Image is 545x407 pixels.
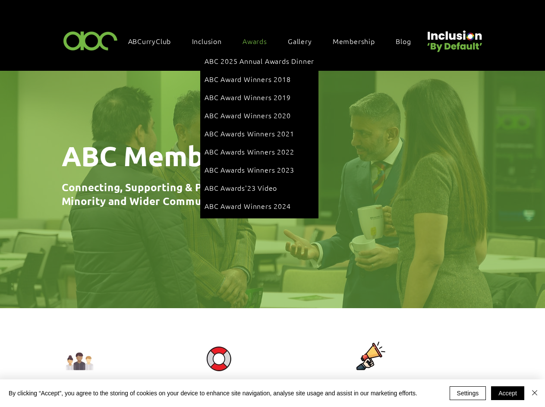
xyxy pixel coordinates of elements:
[61,348,97,374] img: Screenshot 2020-12-16 at 19.28.20.png
[284,32,325,50] a: Gallery
[62,139,285,173] span: ABC Membership
[205,110,291,120] span: ABC Award Winners 2020
[205,92,291,102] span: ABC Award Winners 2019
[491,386,524,400] button: Accept
[205,147,294,156] span: ABC Awards Winners 2022
[391,32,424,50] a: Blog
[124,32,184,50] a: ABCurryClub
[128,36,171,46] span: ABCurryClub
[529,386,540,400] button: Close
[205,183,277,192] span: ABC Awards'23 Video
[9,389,417,397] span: By clicking “Accept”, you agree to the storing of cookies on your device to enhance site navigati...
[205,74,291,84] span: ABC Award Winners 2018
[205,143,314,160] a: ABC Awards Winners 2022
[424,23,484,53] img: Untitled design (22).png
[205,165,294,174] span: ABC Awards Winners 2023
[124,32,424,50] nav: Site
[205,161,314,178] a: ABC Awards Winners 2023
[201,344,236,374] img: Screenshot 2020-12-16 at 19.28.27.png
[205,107,314,123] a: ABC Award Winners 2020
[188,32,235,50] div: Inclusion
[529,388,540,398] img: Close
[62,180,271,208] span: Connecting, Supporting & Promoting The Minority and Wider Communities
[205,53,314,69] a: ABC 2025 Annual Awards Dinner
[205,198,314,214] a: ABC Award Winners 2024
[205,71,314,87] a: ABC Award Winners 2018
[396,36,411,46] span: Blog
[200,48,318,218] div: Awards
[328,32,388,50] a: Membership
[347,338,391,374] img: Screenshot 2020-12-16 at 19.28.33.png
[205,125,314,142] a: ABC Awards Winners 2021
[238,32,280,50] div: Awards
[205,89,314,105] a: ABC Award Winners 2019
[205,56,314,66] span: ABC 2025 Annual Awards Dinner
[288,36,312,46] span: Gallery
[205,201,291,211] span: ABC Award Winners 2024
[205,129,294,138] span: ABC Awards Winners 2021
[333,36,375,46] span: Membership
[450,386,486,400] button: Settings
[61,28,120,53] img: ABC-Logo-Blank-Background-01-01-2.png
[243,36,267,46] span: Awards
[192,36,222,46] span: Inclusion
[205,180,314,196] a: ABC Awards'23 Video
